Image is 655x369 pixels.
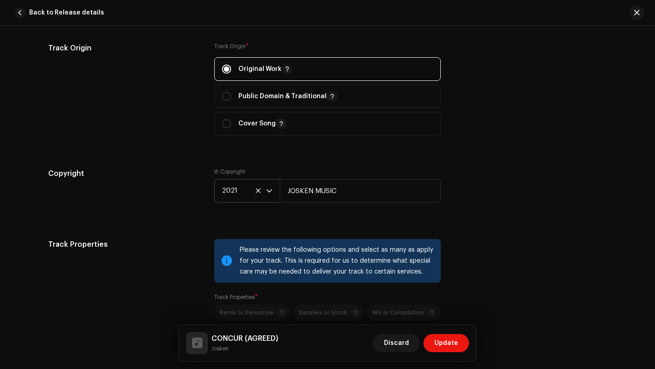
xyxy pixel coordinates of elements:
[238,91,338,102] p: Public Domain & Traditional
[48,168,200,179] h5: Copyright
[423,334,469,352] button: Update
[373,334,420,352] button: Discard
[280,179,441,203] input: e.g. Label LLC
[238,64,292,75] p: Original Work
[214,112,441,135] p-togglebutton: Cover Song
[214,168,245,175] label: Ⓟ Copyright
[48,239,200,250] h5: Track Properties
[212,333,278,344] h5: CONCUR (AGREED)
[240,244,433,277] div: Please review the following options and select as many as apply for your track. This is required ...
[222,180,266,202] span: 2021
[238,118,287,129] p: Cover Song
[214,43,441,50] label: Track Origin
[266,180,272,202] div: dropdown trigger
[214,85,441,108] p-togglebutton: Public Domain & Traditional
[214,57,441,81] p-togglebutton: Original Work
[212,344,278,353] small: CONCUR (AGREED)
[48,43,200,54] h5: Track Origin
[214,294,258,301] label: Track Properties
[434,334,458,352] span: Update
[384,334,409,352] span: Discard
